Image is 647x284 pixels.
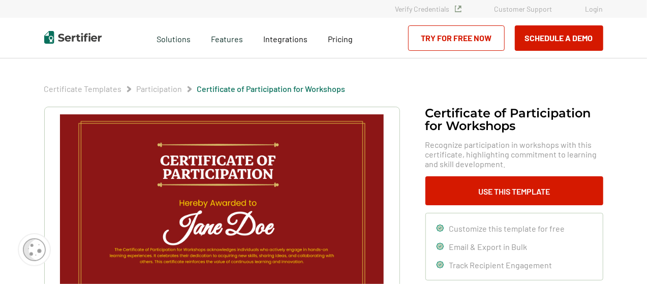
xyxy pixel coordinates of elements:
a: Verify Credentials [395,5,461,13]
a: Try for Free Now [408,25,505,51]
a: Integrations [263,31,307,44]
a: Pricing [328,31,353,44]
span: Customize this template for free [449,224,565,233]
span: Integrations [263,34,307,44]
span: Features [211,31,243,44]
span: Email & Export in Bulk [449,242,528,251]
span: Pricing [328,34,353,44]
button: Use This Template [425,176,603,205]
img: Verified [455,6,461,12]
a: Login [586,5,603,13]
span: Recognize participation in workshops with this certificate, highlighting commitment to learning a... [425,140,603,169]
img: Sertifier | Digital Credentialing Platform [44,31,102,44]
div: Breadcrumb [44,84,346,94]
a: Participation [137,84,182,93]
span: Solutions [157,31,191,44]
button: Schedule a Demo [515,25,603,51]
a: Certificate of Participation​ for Workshops [197,84,346,93]
h1: Certificate of Participation​ for Workshops [425,107,603,132]
span: Track Recipient Engagement [449,260,552,270]
a: Customer Support [495,5,552,13]
a: Certificate Templates [44,84,122,93]
img: Cookie Popup Icon [23,238,46,261]
iframe: Chat Widget [596,235,647,284]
